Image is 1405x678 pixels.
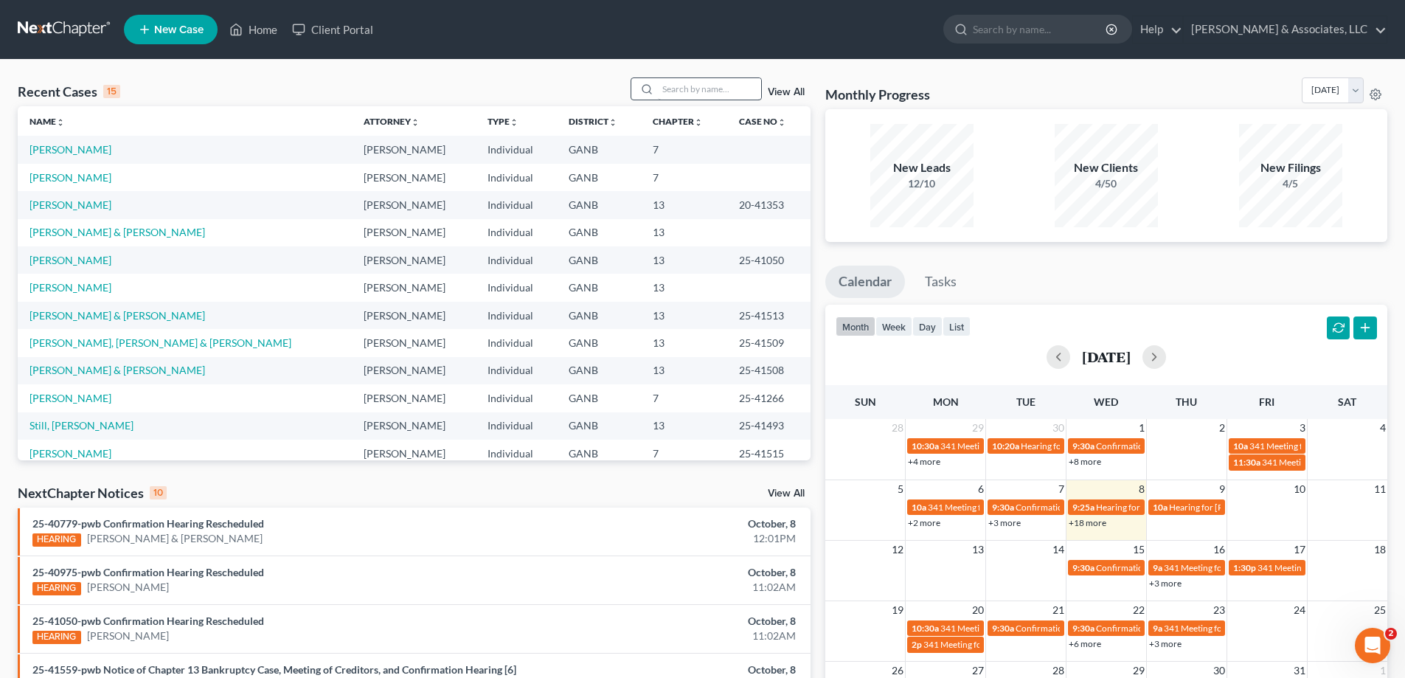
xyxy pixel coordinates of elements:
td: GANB [557,440,642,467]
a: +4 more [908,456,940,467]
td: 7 [641,384,727,412]
td: GANB [557,329,642,356]
span: 1:30p [1233,562,1256,573]
i: unfold_more [411,118,420,127]
div: 12:01PM [551,531,796,546]
div: October, 8 [551,663,796,677]
span: New Case [154,24,204,35]
span: Confirmation Hearing for [PERSON_NAME] [1096,623,1265,634]
a: [PERSON_NAME] [87,629,169,643]
a: Calendar [825,266,905,298]
span: Wed [1094,395,1118,408]
td: GANB [557,302,642,329]
span: 9:30a [1072,623,1094,634]
td: Individual [476,274,557,301]
span: 341 Meeting for [PERSON_NAME] [928,502,1061,513]
td: 25-41508 [727,357,810,384]
td: 13 [641,274,727,301]
td: Individual [476,219,557,246]
span: 341 Meeting for [PERSON_NAME] [1164,562,1297,573]
a: Home [222,16,285,43]
div: New Filings [1239,159,1342,176]
a: [PERSON_NAME] [30,392,111,404]
td: 25-41493 [727,412,810,440]
td: 25-41509 [727,329,810,356]
a: +3 more [1149,578,1182,589]
a: [PERSON_NAME] & [PERSON_NAME] [87,531,263,546]
td: 13 [641,191,727,218]
span: Fri [1259,395,1274,408]
td: 13 [641,302,727,329]
a: [PERSON_NAME] [30,447,111,460]
td: 25-41513 [727,302,810,329]
span: 15 [1131,541,1146,558]
span: Thu [1176,395,1197,408]
a: +3 more [1149,638,1182,649]
span: Confirmation Hearing for [PERSON_NAME] [1016,502,1184,513]
td: Individual [476,164,557,191]
span: 9a [1153,623,1162,634]
div: 11:02AM [551,629,796,643]
a: Attorneyunfold_more [364,116,420,127]
a: 25-41559-pwb Notice of Chapter 13 Bankruptcy Case, Meeting of Creditors, and Confirmation Hearing... [32,663,516,676]
span: 19 [890,601,905,619]
span: 2p [912,639,922,650]
span: 28 [890,419,905,437]
td: GANB [557,246,642,274]
div: HEARING [32,533,81,547]
div: 4/5 [1239,176,1342,191]
a: +2 more [908,517,940,528]
td: [PERSON_NAME] [352,274,475,301]
a: [PERSON_NAME], [PERSON_NAME] & [PERSON_NAME] [30,336,291,349]
span: 9:25a [1072,502,1094,513]
span: Sun [855,395,876,408]
div: October, 8 [551,565,796,580]
span: 9 [1218,480,1227,498]
span: Confirmation Hearing for [PERSON_NAME] [PERSON_NAME] [1096,562,1336,573]
td: Individual [476,384,557,412]
a: [PERSON_NAME] [30,281,111,294]
span: 9:30a [992,623,1014,634]
td: Individual [476,412,557,440]
span: 9:30a [1072,562,1094,573]
td: 25-41266 [727,384,810,412]
span: 13 [971,541,985,558]
a: [PERSON_NAME] & [PERSON_NAME] [30,309,205,322]
button: list [943,316,971,336]
button: day [912,316,943,336]
i: unfold_more [694,118,703,127]
input: Search by name... [973,15,1108,43]
td: GANB [557,384,642,412]
span: 14 [1051,541,1066,558]
span: 341 Meeting for [PERSON_NAME] [923,639,1056,650]
a: [PERSON_NAME] & [PERSON_NAME] [30,226,205,238]
td: [PERSON_NAME] [352,219,475,246]
span: 23 [1212,601,1227,619]
div: 12/10 [870,176,974,191]
div: 10 [150,486,167,499]
span: Mon [933,395,959,408]
span: 20 [971,601,985,619]
span: 10:30a [912,440,939,452]
td: [PERSON_NAME] [352,164,475,191]
td: [PERSON_NAME] [352,302,475,329]
h2: [DATE] [1082,349,1131,364]
a: +3 more [988,517,1021,528]
td: [PERSON_NAME] [352,357,475,384]
a: [PERSON_NAME] [30,254,111,266]
a: [PERSON_NAME] [30,171,111,184]
a: View All [768,488,805,499]
span: 11 [1373,480,1387,498]
i: unfold_more [608,118,617,127]
td: [PERSON_NAME] [352,412,475,440]
a: Tasks [912,266,970,298]
span: 10:20a [992,440,1019,452]
span: 341 Meeting for [PERSON_NAME] [940,623,1073,634]
button: week [875,316,912,336]
td: 20-41353 [727,191,810,218]
div: HEARING [32,582,81,595]
span: 9:30a [992,502,1014,513]
td: 13 [641,219,727,246]
span: 4 [1378,419,1387,437]
td: 13 [641,246,727,274]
